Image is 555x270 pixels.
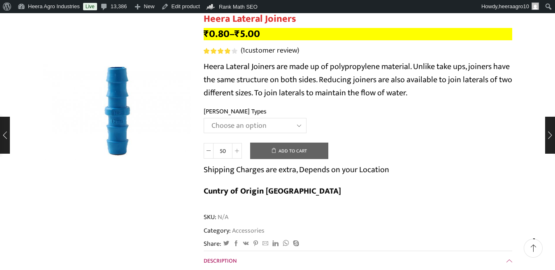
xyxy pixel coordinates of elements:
span: Description [204,256,237,265]
bdi: 5.00 [235,25,260,42]
a: Live [83,3,97,10]
bdi: 0.80 [204,25,230,42]
span: N/A [216,212,228,222]
a: (1customer review) [241,46,299,56]
span: 1 [204,48,239,54]
button: Add to cart [250,143,328,159]
span: Rank Math SEO [219,4,258,10]
p: Shipping Charges are extra, Depends on your Location [204,163,389,176]
span: Category: [204,226,265,235]
span: Share: [204,239,221,249]
h1: Heera Lateral Joiners [204,13,512,25]
span: heeraagro10 [499,3,529,9]
span: SKU: [204,212,512,222]
b: Cuntry of Origin [GEOGRAPHIC_DATA] [204,184,341,198]
div: Rated 4.00 out of 5 [204,48,237,54]
a: Accessories [231,225,265,236]
p: – [204,28,512,40]
span: 1 [242,44,245,57]
span: ₹ [235,25,240,42]
span: ₹ [204,25,209,42]
span: Rated out of 5 based on customer rating [204,48,230,54]
input: Product quantity [214,143,232,159]
p: Heera Lateral Joiners are made up of polypropylene material. Unlike take ups, joiners have the sa... [204,60,512,99]
label: [PERSON_NAME] Types [204,107,267,116]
